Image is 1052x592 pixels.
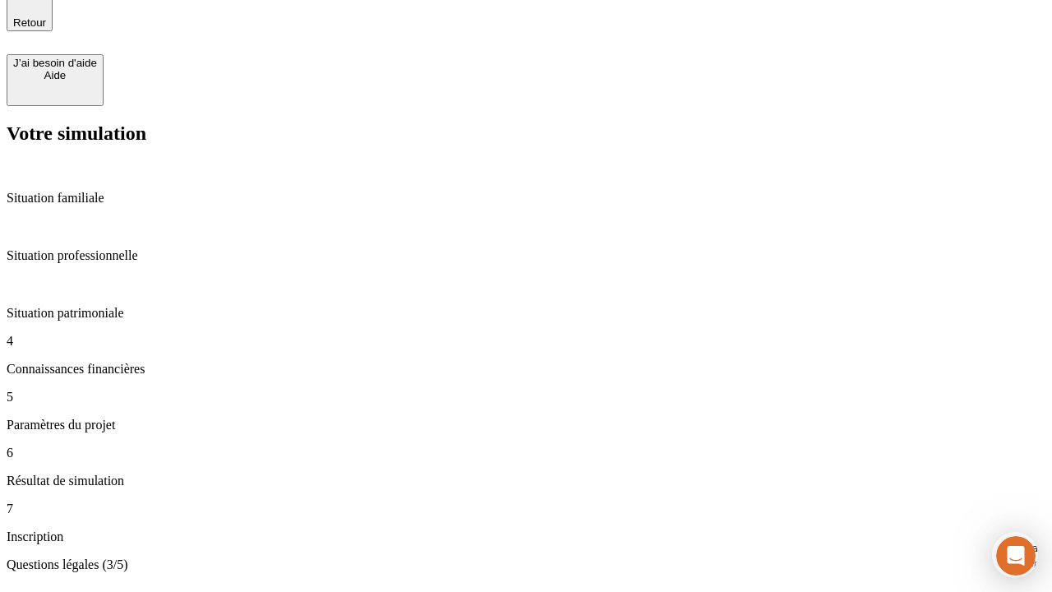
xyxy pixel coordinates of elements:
[13,69,97,81] div: Aide
[7,306,1045,321] p: Situation patrimoniale
[7,502,1045,516] p: 7
[7,334,1045,349] p: 4
[7,390,1045,405] p: 5
[7,191,1045,206] p: Situation familiale
[7,248,1045,263] p: Situation professionnelle
[7,7,453,52] div: Ouvrir le Messenger Intercom
[7,123,1045,145] h2: Votre simulation
[7,418,1045,432] p: Paramètres du projet
[13,57,97,69] div: J’ai besoin d'aide
[17,27,404,44] div: L’équipe répond généralement dans un délai de quelques minutes.
[7,557,1045,572] p: Questions légales (3/5)
[7,530,1045,544] p: Inscription
[13,16,46,29] span: Retour
[7,474,1045,488] p: Résultat de simulation
[992,532,1038,578] iframe: Intercom live chat discovery launcher
[7,446,1045,460] p: 6
[7,362,1045,377] p: Connaissances financières
[17,14,404,27] div: Vous avez besoin d’aide ?
[996,536,1036,576] iframe: Intercom live chat
[7,54,104,106] button: J’ai besoin d'aideAide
